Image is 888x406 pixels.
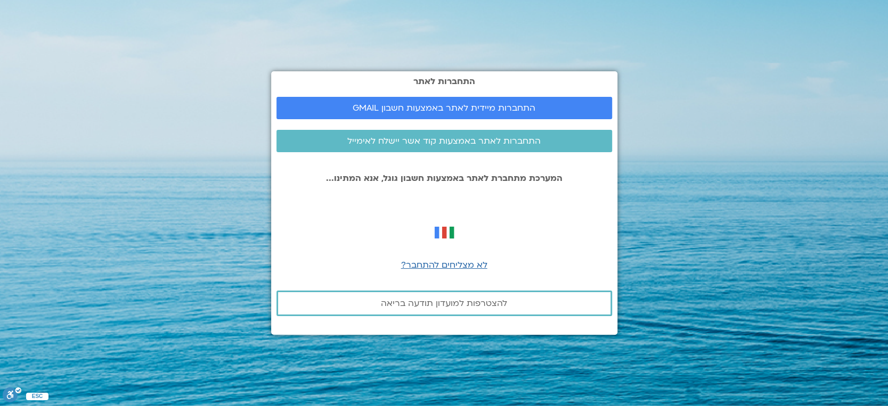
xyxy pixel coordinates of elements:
[347,136,541,146] span: התחברות לאתר באמצעות קוד אשר יישלח לאימייל
[276,130,612,152] a: התחברות לאתר באמצעות קוד אשר יישלח לאימייל
[353,103,535,113] span: התחברות מיידית לאתר באמצעות חשבון GMAIL
[401,259,487,271] a: לא מצליחים להתחבר?
[276,291,612,316] a: להצטרפות למועדון תודעה בריאה
[276,77,612,86] h2: התחברות לאתר
[276,173,612,183] p: המערכת מתחברת לאתר באמצעות חשבון גוגל, אנא המתינו...
[276,97,612,119] a: התחברות מיידית לאתר באמצעות חשבון GMAIL
[381,299,507,308] span: להצטרפות למועדון תודעה בריאה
